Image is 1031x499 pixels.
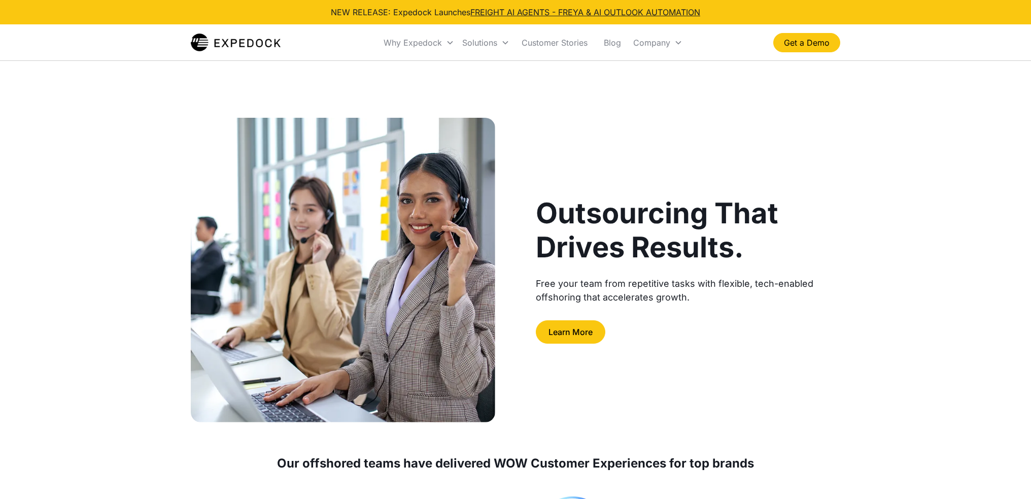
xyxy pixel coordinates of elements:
[331,6,700,18] div: NEW RELEASE: Expedock Launches
[629,25,686,60] div: Company
[513,25,596,60] a: Customer Stories
[191,118,495,422] img: two formal woman with headset
[596,25,629,60] a: Blog
[384,38,442,48] div: Why Expedock
[773,33,840,52] a: Get a Demo
[458,25,513,60] div: Solutions
[633,38,670,48] div: Company
[191,455,840,472] div: Our offshored teams have delivered WOW Customer Experiences for top brands
[536,196,840,264] h1: Outsourcing That Drives Results.
[462,38,497,48] div: Solutions
[536,277,840,304] div: Free your team from repetitive tasks with flexible, tech-enabled offshoring that accelerates growth.
[536,320,605,344] a: Learn More
[470,7,700,17] a: FREIGHT AI AGENTS - FREYA & AI OUTLOOK AUTOMATION
[191,32,281,53] a: home
[380,25,458,60] div: Why Expedock
[191,32,281,53] img: Expedock Logo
